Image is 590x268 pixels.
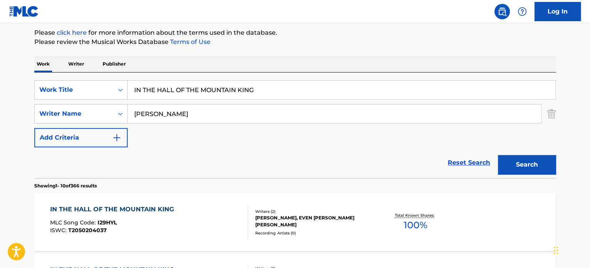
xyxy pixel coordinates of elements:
p: Please for more information about the terms used in the database. [34,28,556,37]
a: Terms of Use [169,38,211,46]
img: Delete Criterion [547,104,556,123]
form: Search Form [34,80,556,178]
div: [PERSON_NAME], EVEN [PERSON_NAME] [PERSON_NAME] [255,214,372,228]
div: Work Title [39,85,109,94]
span: 100 % [403,218,427,232]
p: Writer [66,56,86,72]
p: Showing 1 - 10 of 366 results [34,182,97,189]
p: Please review the Musical Works Database [34,37,556,47]
button: Search [498,155,556,174]
div: Writer Name [39,109,109,118]
img: 9d2ae6d4665cec9f34b9.svg [112,133,121,142]
img: help [518,7,527,16]
a: Reset Search [444,154,494,171]
p: Work [34,56,52,72]
p: Publisher [100,56,128,72]
p: Total Known Shares: [394,212,436,218]
span: ISWC : [50,227,68,234]
div: IN THE HALL OF THE MOUNTAIN KING [50,205,178,214]
a: Log In [534,2,581,21]
div: Drag [554,239,558,262]
span: MLC Song Code : [50,219,98,226]
div: Writers ( 2 ) [255,209,372,214]
span: T2050204037 [68,227,107,234]
img: MLC Logo [9,6,39,17]
a: Public Search [494,4,510,19]
img: search [497,7,507,16]
a: click here [57,29,87,36]
iframe: Chat Widget [551,231,590,268]
span: I29HYL [98,219,117,226]
a: IN THE HALL OF THE MOUNTAIN KINGMLC Song Code:I29HYLISWC:T2050204037Writers (2)[PERSON_NAME], EVE... [34,193,556,251]
div: Recording Artists ( 0 ) [255,230,372,236]
button: Add Criteria [34,128,128,147]
div: Help [514,4,530,19]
